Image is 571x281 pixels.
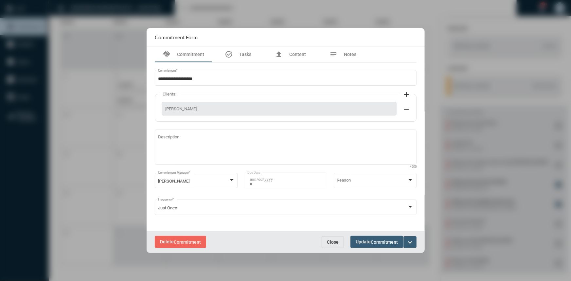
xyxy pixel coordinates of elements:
span: Commitment [371,239,398,245]
span: Notes [344,52,356,57]
span: [PERSON_NAME] [165,106,393,111]
h2: Commitment Form [155,34,198,40]
mat-icon: remove [402,105,410,113]
span: Content [289,52,306,57]
label: Clients: [159,92,180,97]
button: DeleteCommitment [155,236,206,248]
span: Update [356,239,398,244]
span: Delete [160,239,201,244]
span: Just Once [158,205,177,210]
span: Commitment [177,52,204,57]
mat-icon: notes [330,50,337,58]
mat-icon: expand_more [406,238,414,246]
mat-icon: handshake [163,50,170,58]
span: Commitment [174,239,201,245]
span: [PERSON_NAME] [158,179,189,184]
button: UpdateCommitment [350,236,403,248]
span: Close [327,239,339,244]
mat-icon: task_alt [225,50,233,58]
mat-icon: file_upload [275,50,283,58]
mat-hint: / 200 [410,165,417,169]
mat-icon: add [402,91,410,98]
span: Tasks [239,52,251,57]
button: Close [322,236,344,248]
